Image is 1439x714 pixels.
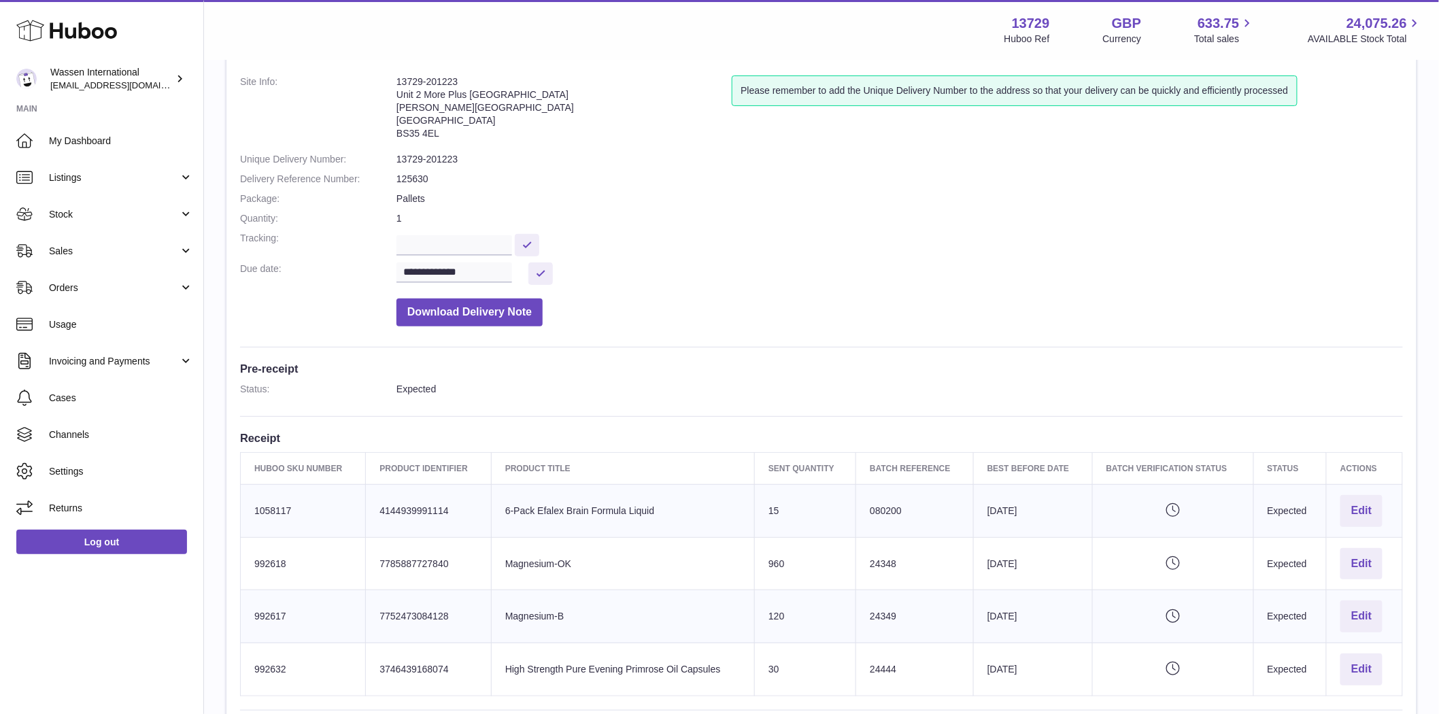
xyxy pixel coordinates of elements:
[49,318,193,331] span: Usage
[856,484,974,537] td: 080200
[240,430,1403,445] h3: Receipt
[1308,14,1423,46] a: 24,075.26 AVAILABLE Stock Total
[396,173,1403,186] dd: 125630
[241,643,366,696] td: 992632
[973,590,1092,643] td: [DATE]
[240,212,396,225] dt: Quantity:
[1340,600,1383,632] button: Edit
[396,192,1403,205] dd: Pallets
[856,643,974,696] td: 24444
[973,452,1092,484] th: Best Before Date
[1253,643,1327,696] td: Expected
[1340,495,1383,527] button: Edit
[240,75,396,146] dt: Site Info:
[366,537,491,590] td: 7785887727840
[973,537,1092,590] td: [DATE]
[396,299,543,326] button: Download Delivery Note
[755,537,856,590] td: 960
[240,232,396,256] dt: Tracking:
[1253,452,1327,484] th: Status
[755,643,856,696] td: 30
[240,262,396,285] dt: Due date:
[241,452,366,484] th: Huboo SKU Number
[491,590,754,643] td: Magnesium-B
[240,173,396,186] dt: Delivery Reference Number:
[1092,452,1253,484] th: Batch Verification Status
[49,355,179,368] span: Invoicing and Payments
[1327,452,1403,484] th: Actions
[1112,14,1141,33] strong: GBP
[1012,14,1050,33] strong: 13729
[49,208,179,221] span: Stock
[396,212,1403,225] dd: 1
[49,502,193,515] span: Returns
[1340,653,1383,685] button: Edit
[50,66,173,92] div: Wassen International
[1194,33,1255,46] span: Total sales
[49,465,193,478] span: Settings
[241,537,366,590] td: 992618
[1253,484,1327,537] td: Expected
[49,428,193,441] span: Channels
[240,361,1403,376] h3: Pre-receipt
[856,452,974,484] th: Batch Reference
[241,590,366,643] td: 992617
[49,245,179,258] span: Sales
[396,153,1403,166] dd: 13729-201223
[1004,33,1050,46] div: Huboo Ref
[49,135,193,148] span: My Dashboard
[973,643,1092,696] td: [DATE]
[973,484,1092,537] td: [DATE]
[16,530,187,554] a: Log out
[732,75,1297,106] div: Please remember to add the Unique Delivery Number to the address so that your delivery can be qui...
[366,484,491,537] td: 4144939991114
[1253,590,1327,643] td: Expected
[491,484,754,537] td: 6-Pack Efalex Brain Formula Liquid
[856,537,974,590] td: 24348
[366,452,491,484] th: Product Identifier
[491,643,754,696] td: High Strength Pure Evening Primrose Oil Capsules
[856,590,974,643] td: 24349
[1253,537,1327,590] td: Expected
[366,643,491,696] td: 3746439168074
[396,75,732,146] address: 13729-201223 Unit 2 More Plus [GEOGRAPHIC_DATA] [PERSON_NAME][GEOGRAPHIC_DATA] [GEOGRAPHIC_DATA] ...
[1198,14,1239,33] span: 633.75
[49,392,193,405] span: Cases
[755,484,856,537] td: 15
[240,153,396,166] dt: Unique Delivery Number:
[1103,33,1142,46] div: Currency
[396,383,1403,396] dd: Expected
[240,383,396,396] dt: Status:
[50,80,200,90] span: [EMAIL_ADDRESS][DOMAIN_NAME]
[755,452,856,484] th: Sent Quantity
[755,590,856,643] td: 120
[1194,14,1255,46] a: 633.75 Total sales
[241,484,366,537] td: 1058117
[1308,33,1423,46] span: AVAILABLE Stock Total
[1340,548,1383,580] button: Edit
[366,590,491,643] td: 7752473084128
[240,192,396,205] dt: Package:
[49,282,179,294] span: Orders
[491,452,754,484] th: Product title
[491,537,754,590] td: Magnesium-OK
[49,171,179,184] span: Listings
[16,69,37,89] img: internationalsupplychain@wassen.com
[1347,14,1407,33] span: 24,075.26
